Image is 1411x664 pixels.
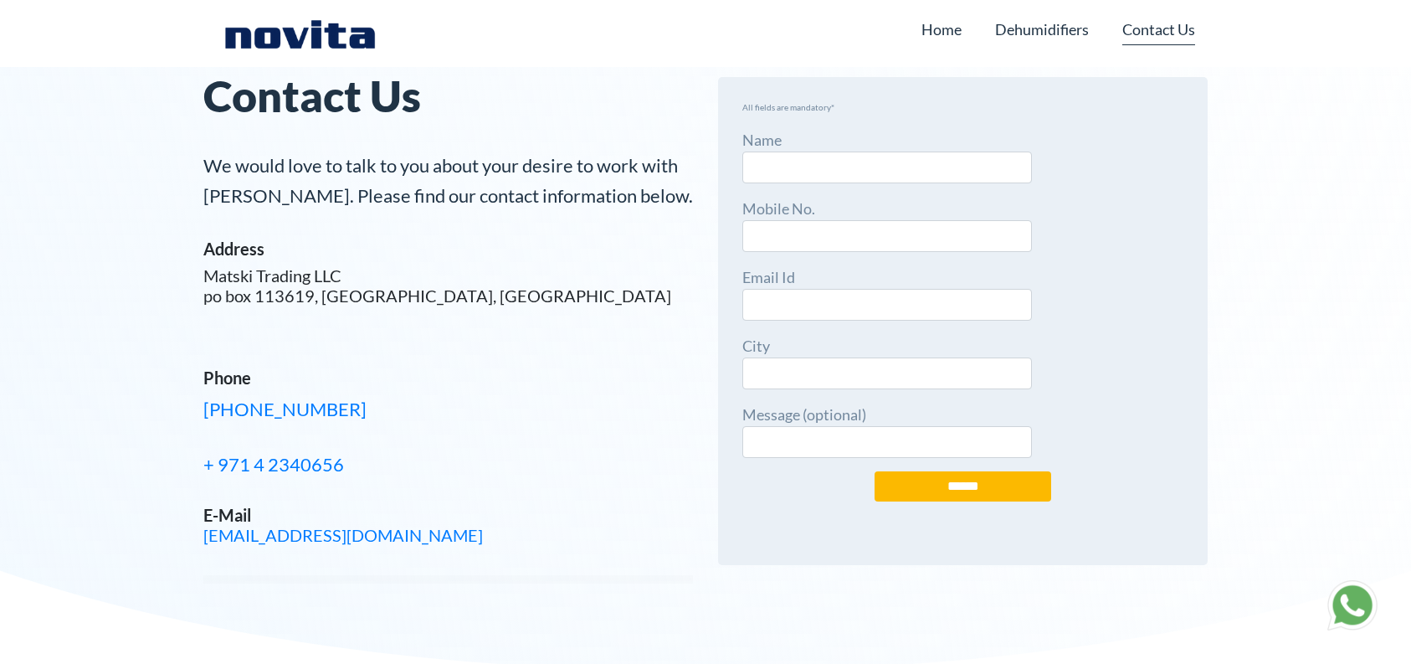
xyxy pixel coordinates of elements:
img: Novita [216,17,384,50]
p: All fields are mandatory* [742,101,1183,115]
p: We would love to talk to you about your desire to work with [PERSON_NAME]. Please find our contac... [203,151,693,211]
input: Name [742,152,1032,183]
label: City [742,334,1032,389]
strong: Contact Us [203,69,421,121]
label: Mobile No. [742,197,1032,252]
label: Name [742,128,1032,183]
h5: Matski Trading LLC po box 113619, [GEOGRAPHIC_DATA], [GEOGRAPHIC_DATA] [203,265,693,306]
a: Home [921,13,962,45]
a: + 971 4 2340656 [203,453,344,476]
a: [EMAIL_ADDRESS][DOMAIN_NAME] [203,525,483,545]
input: City [742,358,1032,389]
a: Dehumidifiers [995,13,1089,45]
input: Message (optional) [742,426,1032,458]
a: Contact Us [1122,13,1195,45]
form: Contact form [742,128,1183,528]
label: Message (optional) [742,403,1032,458]
input: Email Id [742,289,1032,321]
label: Email Id [742,265,1032,321]
strong: Address [203,239,264,259]
a: [PHONE_NUMBER] [203,398,367,420]
strong: E-Mail [203,505,251,525]
strong: Phone [203,368,251,388]
input: Mobile No. [742,220,1032,252]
